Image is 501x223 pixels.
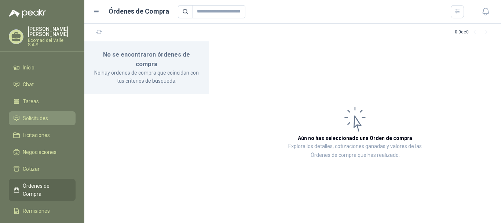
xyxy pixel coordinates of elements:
p: Explora los detalles, cotizaciones ganadas y valores de las Órdenes de compra que has realizado. [282,142,428,160]
a: Órdenes de Compra [9,179,76,201]
span: Chat [23,80,34,89]
span: Remisiones [23,207,50,215]
p: Ecomad del Valle S.A.S. [28,38,76,47]
a: Remisiones [9,204,76,218]
a: Inicio [9,61,76,75]
a: Chat [9,78,76,91]
p: [PERSON_NAME] [PERSON_NAME] [28,26,76,37]
a: Cotizar [9,162,76,176]
span: Negociaciones [23,148,56,156]
h3: No se encontraron órdenes de compra [93,50,200,69]
a: Licitaciones [9,128,76,142]
span: Solicitudes [23,114,48,122]
img: Logo peakr [9,9,46,18]
a: Negociaciones [9,145,76,159]
p: No hay órdenes de compra que coincidan con tus criterios de búsqueda. [93,69,200,85]
div: 0 - 0 de 0 [455,26,492,38]
a: Tareas [9,94,76,108]
span: Tareas [23,97,39,105]
span: Órdenes de Compra [23,182,69,198]
h3: Aún no has seleccionado una Orden de compra [298,134,412,142]
h1: Órdenes de Compra [109,6,169,17]
span: Licitaciones [23,131,50,139]
span: Inicio [23,64,34,72]
a: Solicitudes [9,111,76,125]
span: Cotizar [23,165,40,173]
